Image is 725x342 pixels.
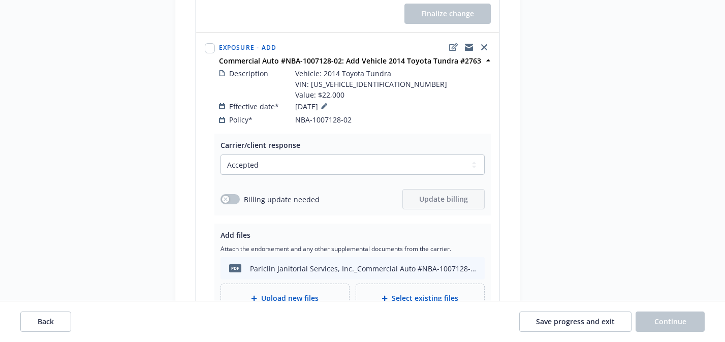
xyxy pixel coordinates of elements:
span: Continue [654,317,686,326]
button: Save progress and exit [519,312,632,332]
a: edit [448,41,460,53]
span: Effective date* [229,101,279,112]
button: Finalize change [404,4,491,24]
div: Upload new files [220,284,350,313]
span: Finalize change [421,9,474,18]
strong: Commercial Auto #NBA-1007128-02: Add Vehicle 2014 Toyota Tundra #2763 [219,56,481,66]
span: Exposure - Add [219,43,277,52]
span: Save progress and exit [536,317,615,326]
span: pdf [229,264,241,272]
span: Policy* [229,114,253,125]
span: Vehicle: 2014 Toyota Tundra VIN: [US_VEHICLE_IDENTIFICATION_NUMBER] Value: $22,000 [295,68,447,100]
span: Carrier/client response [220,140,300,150]
span: Update billing [419,194,468,204]
button: Update billing [402,189,485,209]
span: [DATE] [295,100,330,112]
a: close [478,41,490,53]
div: Select existing files [356,284,485,313]
span: Description [229,68,268,79]
span: Back [38,317,54,326]
div: Pariclin Janitorial Services, Inc._Commercial Auto #NBA-1007128-02_Add 2014 Toyota Tundra #2763 E... [250,263,477,274]
a: copyLogging [463,41,475,53]
span: Add files [220,230,250,240]
span: Select existing files [392,293,458,303]
span: NBA-1007128-02 [295,114,352,125]
span: Attach the endorsement and any other supplemental documents from the carrier. [220,244,485,253]
span: Billing update needed [244,194,320,205]
button: Continue [636,312,705,332]
span: Upload new files [261,293,319,303]
button: Back [20,312,71,332]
